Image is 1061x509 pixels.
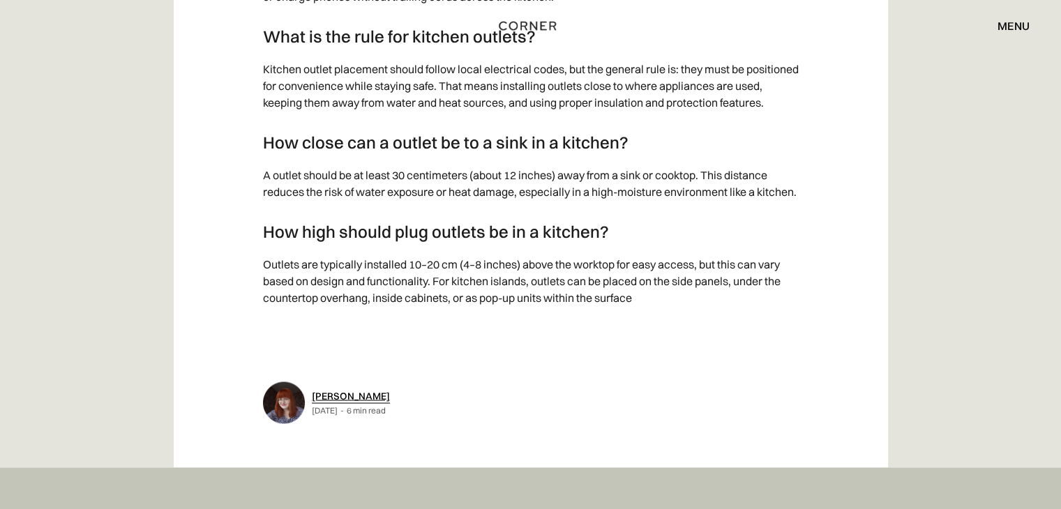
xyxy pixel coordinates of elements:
[263,54,799,118] p: Kitchen outlet placement should follow local electrical codes, but the general rule is: they must...
[263,132,799,153] h3: How close can a outlet be to a sink in a kitchen?
[347,405,386,416] div: 6 min read
[312,390,390,402] a: [PERSON_NAME]
[263,313,799,344] p: ‍
[984,14,1030,38] div: menu
[263,249,799,313] p: Outlets are typically installed 10–20 cm (4–8 inches) above the worktop for easy access, but this...
[998,20,1030,31] div: menu
[492,17,569,35] a: home
[263,160,799,207] p: A outlet should be at least 30 centimeters (about 12 inches) away from a sink or cooktop. This di...
[263,221,799,242] h3: How high should plug outlets be in a kitchen?
[340,405,344,416] div: -
[312,405,338,416] div: [DATE]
